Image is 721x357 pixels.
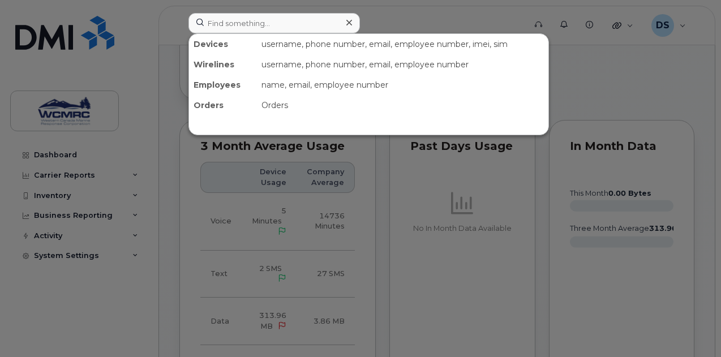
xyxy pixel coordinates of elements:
div: username, phone number, email, employee number [257,54,548,75]
div: Orders [257,95,548,115]
div: Employees [189,75,257,95]
div: Wirelines [189,54,257,75]
div: Devices [189,34,257,54]
div: name, email, employee number [257,75,548,95]
input: Find something... [188,13,360,33]
div: Orders [189,95,257,115]
div: username, phone number, email, employee number, imei, sim [257,34,548,54]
